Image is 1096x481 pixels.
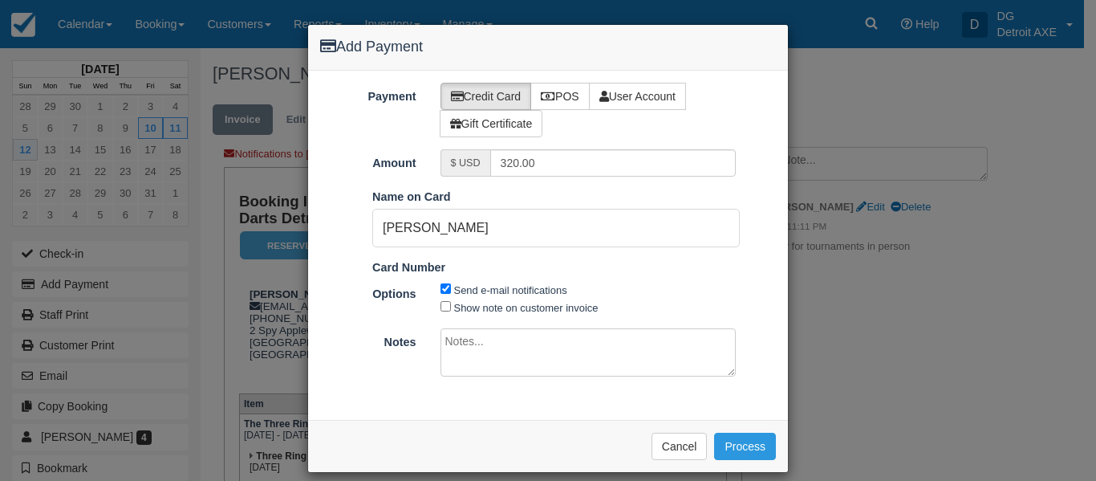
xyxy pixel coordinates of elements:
input: Valid amount required. [490,149,737,177]
label: POS [530,83,590,110]
label: Show note on customer invoice [454,302,599,314]
label: Credit Card [440,83,532,110]
button: Process [714,433,776,460]
label: Gift Certificate [440,110,543,137]
label: Card Number [372,259,445,276]
label: Send e-mail notifications [454,284,567,296]
label: Amount [308,149,428,172]
label: Options [308,280,428,303]
label: User Account [589,83,686,110]
label: Payment [308,83,428,105]
button: Cancel [652,433,708,460]
h4: Add Payment [320,37,776,58]
label: Notes [308,328,428,351]
label: Name on Card [372,189,451,206]
small: $ USD [451,157,481,169]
